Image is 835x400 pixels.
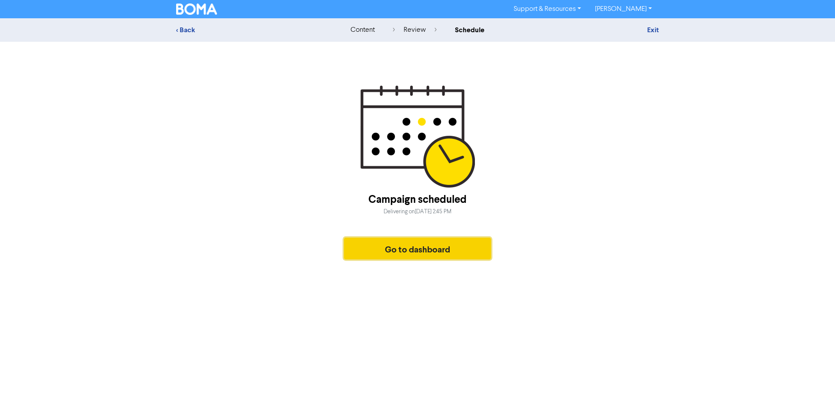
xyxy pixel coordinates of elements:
[176,25,328,35] div: < Back
[588,2,659,16] a: [PERSON_NAME]
[507,2,588,16] a: Support & Resources
[176,3,217,15] img: BOMA Logo
[726,306,835,400] iframe: Chat Widget
[361,85,475,188] img: Scheduled
[384,208,451,216] div: Delivering on [DATE] 2:45 PM
[344,238,491,259] button: Go to dashboard
[351,25,375,35] div: content
[368,192,467,208] div: Campaign scheduled
[393,25,437,35] div: review
[647,26,659,34] a: Exit
[455,25,484,35] div: schedule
